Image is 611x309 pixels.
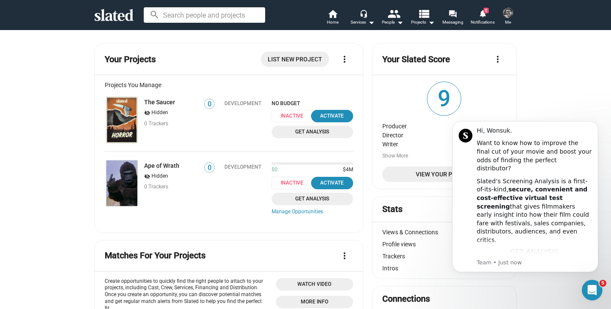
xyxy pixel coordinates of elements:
a: Home [318,9,348,27]
a: 1Notifications [468,9,498,27]
span: More Info [281,297,348,306]
div: Views & Connections [382,229,457,236]
div: Profile views [382,241,457,248]
mat-icon: more_vert [339,54,350,64]
span: Inactive [272,110,318,122]
mat-icon: people [387,7,400,20]
span: $0 [272,167,278,173]
span: 9 [427,82,461,115]
span: 0 Trackers [144,121,168,127]
mat-icon: more_vert [493,54,503,64]
mat-icon: arrow_drop_down [366,17,376,27]
dt: Director [382,130,474,139]
img: The Saucer [106,97,137,143]
input: Search people and projects [144,7,265,23]
span: Hidden [151,109,168,116]
button: People [378,9,408,27]
div: Development [224,100,261,106]
a: Ape of Wrath [105,159,139,208]
div: Activate [316,112,348,121]
mat-card-title: Your Slated Score [382,54,450,65]
span: Messaging [442,17,463,27]
button: Open 'Opportunities Intro Video' dialog [276,278,353,291]
mat-icon: arrow_drop_down [426,17,436,27]
button: Activate [311,110,353,122]
a: Open 'More info' dialog with information about Opportunities [276,296,353,308]
img: Ape of Wrath [106,161,137,206]
div: Trackers [382,253,457,260]
div: Development [224,164,261,170]
a: List New Project [261,51,329,67]
mat-icon: home [327,9,338,19]
a: Get Analysis [272,126,353,138]
a: Ape of Wrath [144,162,179,169]
span: View Your Profile [389,167,499,182]
div: Projects You Manage [105,82,353,88]
span: Watch Video [281,280,348,289]
span: 5 [599,280,606,287]
span: Inactive [272,177,318,189]
span: Projects [411,17,435,27]
span: Notifications [471,17,495,27]
mat-card-title: Stats [382,203,402,215]
span: 0 [205,164,214,172]
span: 0 Trackers [144,184,168,190]
iframe: Intercom live chat [582,280,602,300]
mat-icon: view_list [417,7,430,20]
div: Services [351,17,375,27]
div: People [382,17,403,27]
span: Me [505,17,511,27]
span: Hidden [151,173,168,180]
iframe: Intercom notifications message [439,110,611,305]
mat-icon: visibility_off [144,173,150,181]
span: 1 [484,8,489,13]
button: Services [348,9,378,27]
span: List New Project [268,51,322,67]
dt: Writer [382,139,474,148]
span: Get Analysis [277,194,348,203]
div: Intros [382,265,457,272]
a: View Your Profile [382,167,506,182]
a: Messaging [438,9,468,27]
a: The Saucer [144,99,175,106]
img: Wonsuk Chin [503,8,513,18]
button: Activate [311,177,353,189]
mat-card-title: Your Projects [105,54,156,65]
mat-icon: notifications [478,9,487,17]
a: Manage Opportunities [272,209,353,215]
mat-icon: visibility_off [144,109,150,117]
span: NO BUDGET [272,100,353,106]
a: The Saucer [105,95,139,145]
div: Activate [316,179,348,188]
dt: Producer [382,121,474,130]
mat-card-title: Matches For Your Projects [105,250,206,261]
mat-card-title: Connections [382,293,430,305]
button: Wonsuk ChinMe [498,6,518,28]
mat-icon: more_vert [339,251,350,261]
span: $4M [339,167,353,173]
button: Projects [408,9,438,27]
mat-icon: arrow_drop_down [395,17,405,27]
span: Home [327,17,339,27]
mat-icon: headset_mic [360,9,367,17]
span: Get Analysis [277,127,348,136]
mat-icon: forum [448,9,457,18]
a: Get Analysis [272,193,353,205]
span: 0 [205,100,214,109]
button: Show More [382,153,408,160]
